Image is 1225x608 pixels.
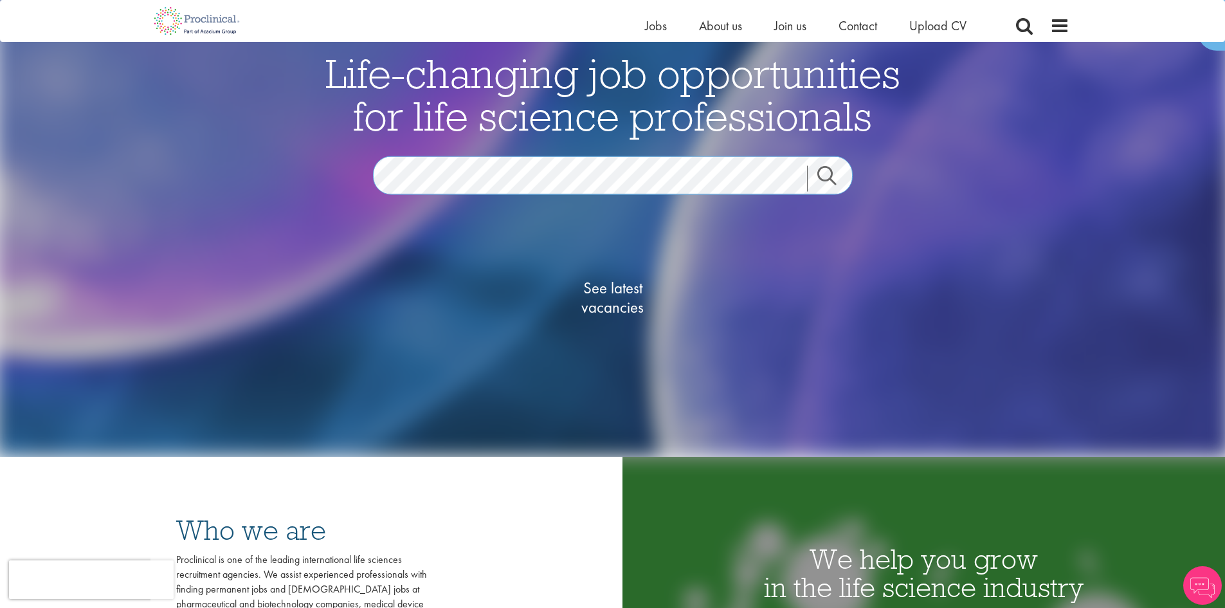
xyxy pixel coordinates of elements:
[549,278,677,317] span: See latest vacancies
[807,165,862,191] a: Job search submit button
[176,516,427,544] h3: Who we are
[1183,566,1222,605] img: Chatbot
[549,226,677,368] a: See latestvacancies
[909,17,966,34] a: Upload CV
[774,17,806,34] a: Join us
[645,17,667,34] a: Jobs
[839,17,877,34] a: Contact
[699,17,742,34] a: About us
[9,560,174,599] iframe: reCAPTCHA
[325,47,900,141] span: Life-changing job opportunities for life science professionals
